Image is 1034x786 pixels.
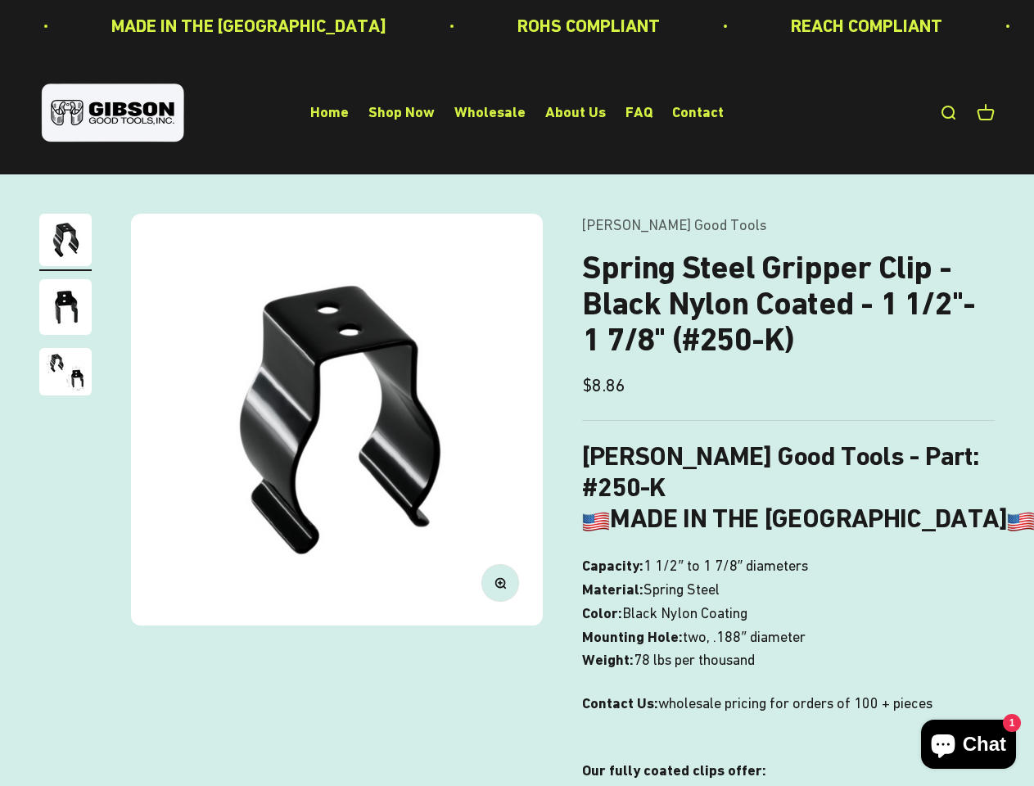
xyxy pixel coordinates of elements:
[582,503,1034,534] b: MADE IN THE [GEOGRAPHIC_DATA]
[582,761,766,779] strong: Our fully coated clips offer:
[916,720,1021,773] inbox-online-store-chat: Shopify online store chat
[683,626,805,649] span: two, .188″ diameter
[672,104,724,121] a: Contact
[634,648,755,672] span: 78 lbs per thousand
[131,214,543,626] img: Gripper clip, made & shipped from the USA!
[643,578,720,602] span: Spring Steel
[506,11,648,40] p: ROHS COMPLIANT
[582,580,643,598] b: Material:
[368,104,435,121] a: Shop Now
[545,104,606,121] a: About Us
[582,440,979,503] b: [PERSON_NAME] Good Tools - Part: #250-K
[582,604,622,621] b: Color:
[582,651,634,668] b: Weight:
[625,104,652,121] a: FAQ
[643,554,808,578] span: 1 1/2″ to 1 7/8″ diameters
[582,557,643,574] b: Capacity:
[39,214,92,266] img: Gripper clip, made & shipped from the USA!
[100,11,375,40] p: MADE IN THE [GEOGRAPHIC_DATA]
[779,11,931,40] p: REACH COMPLIANT
[39,279,92,335] img: close up of a spring steel gripper clip, tool clip, durable, secure holding, Excellent corrosion ...
[582,628,683,645] b: Mounting Hole:
[582,371,625,400] sale-price: $8.86
[582,694,658,711] strong: Contact Us:
[582,692,995,739] p: wholesale pricing for orders of 100 + pieces
[582,216,766,233] a: [PERSON_NAME] Good Tools
[622,602,747,626] span: Black Nylon Coating
[39,214,92,271] button: Go to item 1
[39,279,92,340] button: Go to item 2
[454,104,526,121] a: Wholesale
[310,104,349,121] a: Home
[39,348,92,395] img: close up of a spring steel gripper clip, tool clip, durable, secure holding, Excellent corrosion ...
[39,348,92,400] button: Go to item 3
[582,250,995,358] h1: Spring Steel Gripper Clip - Black Nylon Coated - 1 1/2"- 1 7/8" (#250-K)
